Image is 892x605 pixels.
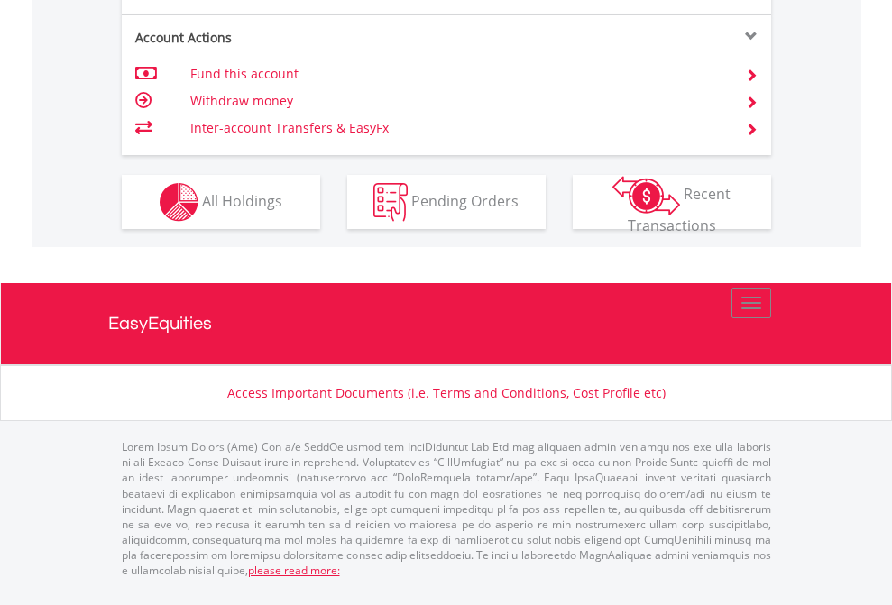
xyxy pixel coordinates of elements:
[227,384,666,401] a: Access Important Documents (i.e. Terms and Conditions, Cost Profile etc)
[108,283,785,364] a: EasyEquities
[248,563,340,578] a: please read more:
[190,87,723,115] td: Withdraw money
[190,60,723,87] td: Fund this account
[612,176,680,215] img: transactions-zar-wht.png
[411,190,519,210] span: Pending Orders
[190,115,723,142] td: Inter-account Transfers & EasyFx
[160,183,198,222] img: holdings-wht.png
[122,175,320,229] button: All Holdings
[202,190,282,210] span: All Holdings
[347,175,546,229] button: Pending Orders
[122,29,446,47] div: Account Actions
[122,439,771,578] p: Lorem Ipsum Dolors (Ame) Con a/e SeddOeiusmod tem InciDiduntut Lab Etd mag aliquaen admin veniamq...
[373,183,408,222] img: pending_instructions-wht.png
[573,175,771,229] button: Recent Transactions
